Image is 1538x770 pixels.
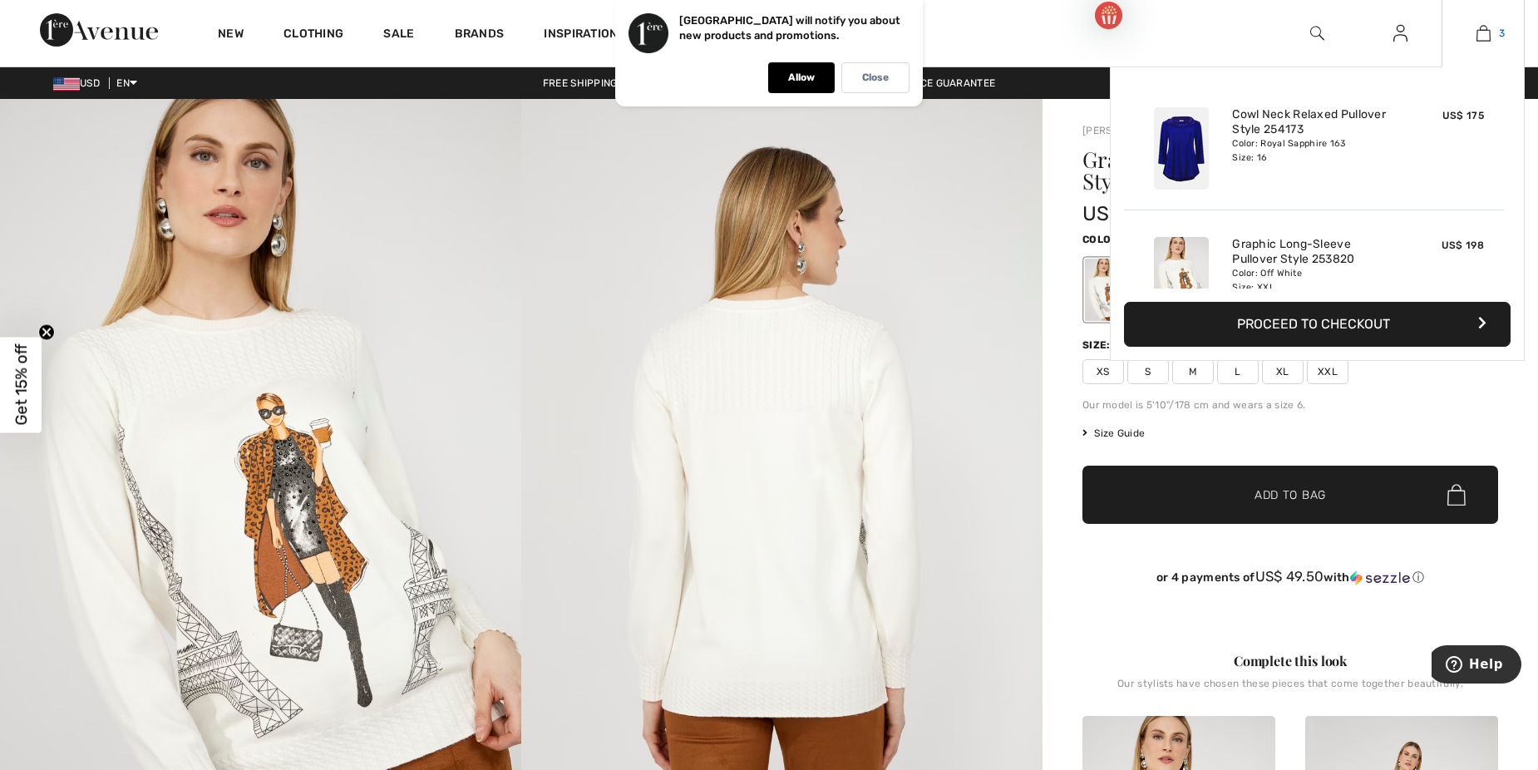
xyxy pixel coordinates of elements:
div: Color: Off White Size: XXL [1232,267,1396,294]
span: XS [1082,359,1124,384]
h1: Graphic Long-sleeve Pullover Style 253820 [1082,149,1429,192]
span: 3 [1499,26,1505,41]
iframe: Opens a widget where you can find more information [1432,645,1521,687]
div: Complete this look [1082,651,1498,671]
p: Allow [788,72,815,84]
a: 3 [1442,23,1524,43]
img: Bag.svg [1447,484,1466,506]
span: XXL [1307,359,1348,384]
div: or 4 payments of with [1082,569,1498,585]
img: Graphic Long-Sleeve Pullover Style 253820 [1154,237,1209,319]
span: Add to Bag [1255,486,1326,504]
img: search the website [1310,23,1324,43]
span: EN [116,77,137,89]
div: Our model is 5'10"/178 cm and wears a size 6. [1082,397,1498,412]
div: Size: [1082,338,1114,353]
div: Our stylists have chosen these pieces that come together beautifully. [1082,678,1498,703]
p: [GEOGRAPHIC_DATA] will notify you about new products and promotions. [679,14,900,42]
a: [PERSON_NAME] [1082,125,1166,136]
div: or 4 payments ofUS$ 49.50withSezzle Click to learn more about Sezzle [1082,569,1498,591]
span: Size Guide [1082,426,1145,441]
img: US Dollar [53,77,80,91]
div: Off White [1085,259,1128,321]
button: Add to Bag [1082,466,1498,524]
a: Graphic Long-Sleeve Pullover Style 253820 [1232,237,1396,267]
a: Free shipping on orders over $99 [530,77,741,89]
span: S [1127,359,1169,384]
img: Cowl Neck Relaxed Pullover Style 254173 [1154,107,1209,190]
span: US$ 198 [1442,239,1484,251]
button: Close teaser [38,324,55,341]
span: Color: [1082,234,1121,245]
span: US$ 49.50 [1255,568,1324,585]
span: Inspiration [544,27,618,44]
button: Proceed to Checkout [1124,302,1511,347]
img: 1ère Avenue [40,13,158,47]
a: Sale [383,27,414,44]
a: Clothing [283,27,343,44]
span: M [1172,359,1214,384]
img: My Info [1393,23,1407,43]
img: Sezzle [1350,570,1410,585]
a: Sign In [1380,23,1421,44]
span: US$ 175 [1442,110,1484,121]
span: USD [53,77,106,89]
a: New [218,27,244,44]
a: Lowest Price Guarantee [848,77,1009,89]
span: US$ 198 [1082,202,1161,225]
div: Color: Royal Sapphire 163 Size: 16 [1232,137,1396,164]
span: XL [1262,359,1304,384]
a: Brands [455,27,505,44]
span: L [1217,359,1259,384]
a: Cowl Neck Relaxed Pullover Style 254173 [1232,107,1396,137]
span: Get 15% off [12,344,31,426]
p: Close [862,72,889,84]
img: My Bag [1476,23,1491,43]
